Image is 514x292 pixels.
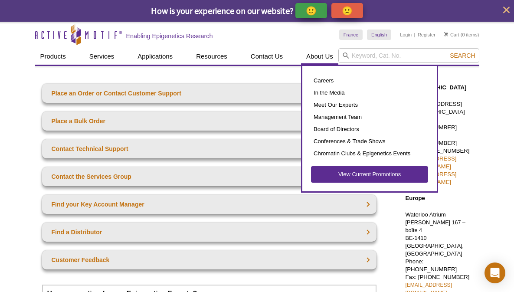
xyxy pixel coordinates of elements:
[132,48,178,65] a: Applications
[418,32,435,38] a: Register
[301,48,338,65] a: About Us
[406,100,475,186] p: [STREET_ADDRESS] [GEOGRAPHIC_DATA] Toll Free: [PHONE_NUMBER] Direct: [PHONE_NUMBER] Fax: [PHONE_N...
[338,48,479,63] input: Keyword, Cat. No.
[406,220,466,257] span: [PERSON_NAME] 167 – boîte 4 BE-1410 [GEOGRAPHIC_DATA], [GEOGRAPHIC_DATA]
[414,30,416,40] li: |
[339,30,363,40] a: France
[367,30,391,40] a: English
[311,123,428,135] a: Board of Directors
[485,262,505,283] div: Open Intercom Messenger
[42,223,376,242] a: Find a Distributor
[42,84,376,103] a: Place an Order or Contact Customer Support
[151,5,294,16] span: How is your experience on our website?
[306,5,317,16] p: 🙂
[42,250,376,269] a: Customer Feedback
[444,30,479,40] li: (0 items)
[311,135,428,148] a: Conferences & Trade Shows
[42,139,376,158] a: Contact Technical Support
[311,148,428,160] a: Chromatin Clubs & Epigenetics Events
[246,48,288,65] a: Contact Us
[406,195,425,201] strong: Europe
[42,167,376,186] a: Contact the Services Group
[35,48,71,65] a: Products
[444,32,448,36] img: Your Cart
[311,75,428,87] a: Careers
[311,111,428,123] a: Management Team
[444,32,459,38] a: Cart
[191,48,232,65] a: Resources
[400,32,412,38] a: Login
[84,48,120,65] a: Services
[311,87,428,99] a: In the Media
[126,32,213,40] h2: Enabling Epigenetics Research
[311,99,428,111] a: Meet Our Experts
[42,195,376,214] a: Find your Key Account Manager
[311,166,428,183] a: View Current Promotions
[342,5,353,16] p: 🙁
[450,52,475,59] span: Search
[501,4,512,15] button: close
[447,52,478,59] button: Search
[42,112,376,131] a: Place a Bulk Order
